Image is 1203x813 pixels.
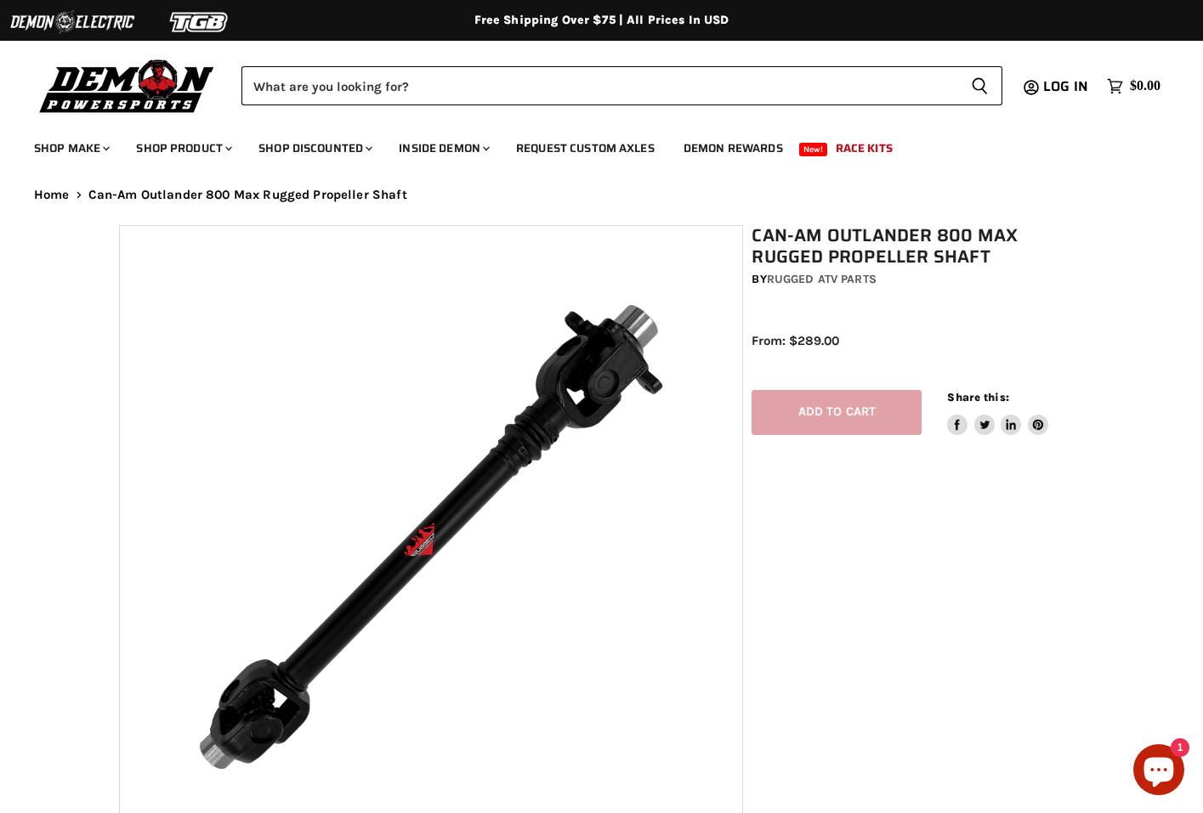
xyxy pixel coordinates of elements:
[823,131,905,166] a: Race Kits
[241,66,1002,105] form: Product
[947,391,1008,404] span: Share this:
[799,143,828,156] span: New!
[21,131,120,166] a: Shop Make
[241,66,957,105] input: Search
[1098,74,1169,99] a: $0.00
[671,131,796,166] a: Demon Rewards
[88,188,407,202] span: Can-Am Outlander 800 Max Rugged Propeller Shaft
[1130,78,1160,94] span: $0.00
[34,55,220,116] img: Demon Powersports
[957,66,1002,105] button: Search
[752,270,1092,289] div: by
[136,6,264,38] img: TGB Logo 2
[947,390,1048,435] aside: Share this:
[21,124,1156,166] ul: Main menu
[246,131,383,166] a: Shop Discounted
[767,272,877,286] a: Rugged ATV Parts
[752,333,839,348] span: From: $289.00
[123,131,242,166] a: Shop Product
[386,131,500,166] a: Inside Demon
[752,225,1092,268] h1: Can-Am Outlander 800 Max Rugged Propeller Shaft
[503,131,667,166] a: Request Custom Axles
[9,6,136,38] img: Demon Electric Logo 2
[1128,744,1189,799] inbox-online-store-chat: Shopify online store chat
[1036,79,1098,94] a: Log in
[1043,76,1088,97] span: Log in
[34,188,70,202] a: Home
